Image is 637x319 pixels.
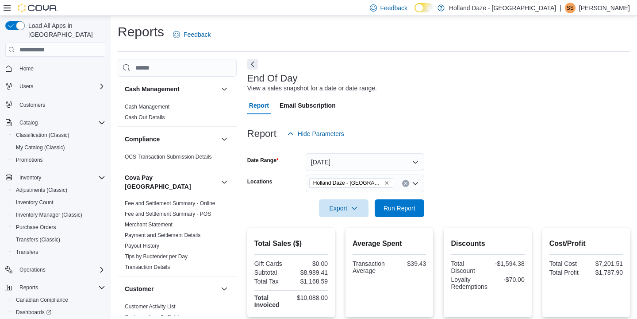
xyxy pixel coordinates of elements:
[12,307,105,318] span: Dashboards
[125,222,173,228] a: Merchant Statement
[2,80,109,93] button: Users
[16,309,51,316] span: Dashboards
[249,97,269,114] span: Report
[298,129,344,138] span: Hide Parameters
[16,236,60,243] span: Transfers (Classic)
[9,209,109,221] button: Inventory Manager (Classic)
[16,63,105,74] span: Home
[12,210,105,220] span: Inventory Manager (Classic)
[384,204,415,213] span: Run Report
[2,171,109,184] button: Inventory
[12,185,105,195] span: Adjustments (Classic)
[12,130,73,140] a: Classification (Classic)
[12,295,105,305] span: Canadian Compliance
[9,141,109,154] button: My Catalog (Classic)
[567,3,574,13] span: SS
[12,307,55,318] a: Dashboards
[125,264,170,271] span: Transaction Details
[2,62,109,75] button: Home
[16,144,65,151] span: My Catalog (Classic)
[25,21,105,39] span: Load All Apps in [GEOGRAPHIC_DATA]
[375,199,424,217] button: Run Report
[412,180,419,187] button: Open list of options
[306,153,424,171] button: [DATE]
[16,224,56,231] span: Purchase Orders
[19,266,46,273] span: Operations
[16,117,105,128] span: Catalog
[12,197,105,208] span: Inventory Count
[391,260,426,267] div: $39.43
[125,303,176,310] a: Customer Activity List
[125,200,215,206] a: Fee and Settlement Summary - Online
[12,142,105,153] span: My Catalog (Classic)
[16,187,67,194] span: Adjustments (Classic)
[125,173,217,191] h3: Cova Pay [GEOGRAPHIC_DATA]
[125,85,180,93] h3: Cash Management
[12,142,69,153] a: My Catalog (Classic)
[284,125,348,143] button: Hide Parameters
[449,3,556,13] p: Holland Daze - [GEOGRAPHIC_DATA]
[16,63,37,74] a: Home
[125,114,165,121] a: Cash Out Details
[9,246,109,258] button: Transfers
[9,294,109,306] button: Canadian Compliance
[12,155,46,165] a: Promotions
[118,23,164,41] h1: Reports
[118,101,237,126] div: Cash Management
[125,104,169,110] a: Cash Management
[353,238,426,249] h2: Average Spent
[414,3,433,12] input: Dark Mode
[125,103,169,110] span: Cash Management
[18,4,58,12] img: Cova
[2,264,109,276] button: Operations
[9,154,109,166] button: Promotions
[16,172,45,183] button: Inventory
[16,211,82,218] span: Inventory Manager (Classic)
[549,238,623,249] h2: Cost/Profit
[19,284,38,291] span: Reports
[2,281,109,294] button: Reports
[125,135,160,144] h3: Compliance
[254,294,280,308] strong: Total Invoiced
[254,238,328,249] h2: Total Sales ($)
[184,30,211,39] span: Feedback
[12,197,57,208] a: Inventory Count
[384,180,389,186] button: Remove Holland Daze - Orangeville from selection in this group
[12,295,72,305] a: Canadian Compliance
[219,84,230,94] button: Cash Management
[309,178,393,188] span: Holland Daze - Orangeville
[280,97,336,114] span: Email Subscription
[125,210,211,218] span: Fee and Settlement Summary - POS
[588,260,623,267] div: $7,201.51
[319,199,368,217] button: Export
[247,178,272,185] label: Locations
[451,238,524,249] h2: Discounts
[2,98,109,111] button: Customers
[16,117,41,128] button: Catalog
[451,260,486,274] div: Total Discount
[451,276,487,290] div: Loyalty Redemptions
[16,265,105,275] span: Operations
[353,260,388,274] div: Transaction Average
[12,247,42,257] a: Transfers
[254,269,289,276] div: Subtotal
[125,114,165,121] span: Cash Out Details
[125,253,188,260] a: Tips by Budtender per Day
[247,59,258,70] button: Next
[118,152,237,166] div: Compliance
[247,84,377,93] div: View a sales snapshot for a date or date range.
[16,282,105,293] span: Reports
[9,221,109,233] button: Purchase Orders
[12,234,64,245] a: Transfers (Classic)
[19,65,34,72] span: Home
[125,284,217,293] button: Customer
[125,253,188,260] span: Tips by Budtender per Day
[125,264,170,270] a: Transaction Details
[19,174,41,181] span: Inventory
[125,221,173,228] span: Merchant Statement
[380,4,407,12] span: Feedback
[169,26,214,43] a: Feedback
[293,269,328,276] div: $8,989.41
[490,260,525,267] div: -$1,594.38
[12,234,105,245] span: Transfers (Classic)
